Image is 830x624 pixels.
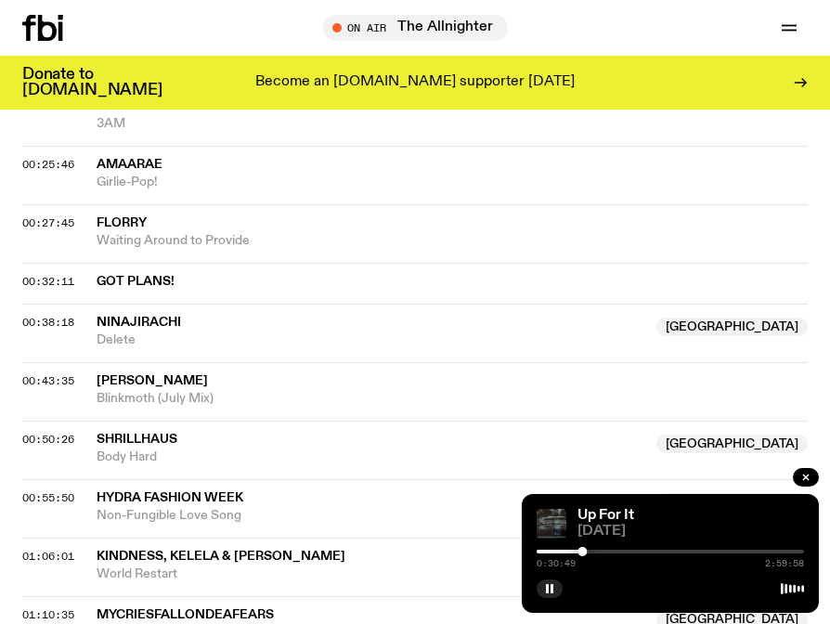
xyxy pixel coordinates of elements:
[537,559,576,568] span: 0:30:49
[22,157,74,172] span: 00:25:46
[656,435,808,453] span: [GEOGRAPHIC_DATA]
[22,101,74,111] button: 00:19:09
[97,115,808,133] span: 3AM
[22,610,74,620] button: 01:10:35
[765,559,804,568] span: 2:59:58
[97,331,645,349] span: Delete
[22,607,74,622] span: 01:10:35
[22,490,74,505] span: 00:55:50
[255,74,575,91] p: Become an [DOMAIN_NAME] supporter [DATE]
[97,550,345,563] span: Kindness, Kelela & [PERSON_NAME]
[97,608,274,621] span: mycriesfallondeafears
[22,376,74,386] button: 00:43:35
[97,174,808,191] span: Girlie-Pop!
[656,318,808,336] span: [GEOGRAPHIC_DATA]
[22,373,74,388] span: 00:43:35
[22,274,74,289] span: 00:32:11
[22,549,74,564] span: 01:06:01
[22,215,74,230] span: 00:27:45
[97,316,181,329] span: Ninajirachi
[97,216,147,229] span: Florry
[577,508,634,523] a: Up For It
[97,565,808,583] span: World Restart
[97,158,162,171] span: Amaarae
[323,15,508,41] button: On AirThe Allnighter
[97,232,808,250] span: Waiting Around to Provide
[22,67,162,98] h3: Donate to [DOMAIN_NAME]
[97,433,177,446] span: Shrillhaus
[22,435,74,445] button: 00:50:26
[22,160,74,170] button: 00:25:46
[97,273,797,291] span: GOT PLANS!
[97,448,645,466] span: Body Hard
[22,218,74,228] button: 00:27:45
[22,552,74,562] button: 01:06:01
[97,507,645,525] span: Non-Fungible Love Song
[97,491,243,504] span: Hydra Fashion Week
[22,315,74,330] span: 00:38:18
[97,374,208,387] span: [PERSON_NAME]
[97,390,808,408] span: Blinkmoth (July Mix)
[22,277,74,287] button: 00:32:11
[97,99,183,112] span: AraabMuzik
[577,525,804,539] span: [DATE]
[22,493,74,503] button: 00:55:50
[22,432,74,447] span: 00:50:26
[22,318,74,328] button: 00:38:18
